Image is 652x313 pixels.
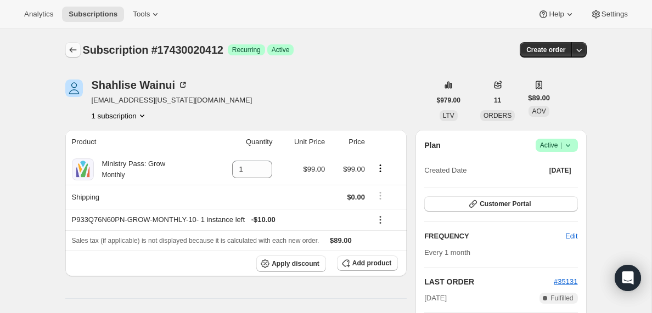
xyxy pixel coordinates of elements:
[92,95,252,106] span: [EMAIL_ADDRESS][US_STATE][DOMAIN_NAME]
[550,294,573,303] span: Fulfilled
[487,93,508,108] button: 11
[24,10,53,19] span: Analytics
[494,96,501,105] span: 11
[443,112,454,119] span: LTV
[484,112,512,119] span: ORDERS
[330,236,352,244] span: $89.00
[276,130,328,154] th: Unit Price
[133,10,150,19] span: Tools
[303,165,325,173] span: $99.00
[532,107,546,115] span: AOV
[549,10,564,19] span: Help
[560,141,562,150] span: |
[424,293,447,304] span: [DATE]
[347,193,365,201] span: $0.00
[424,165,466,176] span: Created Date
[352,259,391,268] span: Add product
[65,79,83,97] span: Shahlise Wainui
[565,231,577,242] span: Edit
[584,7,634,22] button: Settings
[65,185,211,209] th: Shipping
[528,93,550,104] span: $89.00
[232,45,261,54] span: Recurring
[520,42,572,58] button: Create order
[251,214,276,225] span: - $10.00
[18,7,60,22] button: Analytics
[437,96,460,105] span: $979.00
[372,162,389,174] button: Product actions
[65,42,81,58] button: Subscriptions
[62,7,124,22] button: Subscriptions
[554,276,577,287] button: #35131
[328,130,368,154] th: Price
[531,7,581,22] button: Help
[424,140,441,151] h2: Plan
[343,165,365,173] span: $99.00
[256,255,326,272] button: Apply discount
[92,79,189,90] div: Shahlise Wainui
[372,190,389,202] button: Shipping actions
[210,130,276,154] th: Quantity
[424,196,577,212] button: Customer Portal
[559,227,584,245] button: Edit
[126,7,167,22] button: Tools
[272,45,290,54] span: Active
[94,158,166,180] div: Ministry Pass: Grow
[69,10,117,19] span: Subscriptions
[424,231,565,242] h2: FREQUENCY
[549,166,571,175] span: [DATE]
[92,110,148,121] button: Product actions
[72,214,365,225] div: P933Q76N60PN-GROW-MONTHLY-10 - 1 instance left
[602,10,628,19] span: Settings
[480,200,531,208] span: Customer Portal
[102,171,125,179] small: Monthly
[526,45,565,54] span: Create order
[65,130,211,154] th: Product
[272,259,319,268] span: Apply discount
[424,248,470,257] span: Every 1 month
[83,44,223,56] span: Subscription #17430020412
[554,277,577,286] a: #35131
[615,265,641,291] div: Open Intercom Messenger
[72,158,94,180] img: product img
[72,237,319,244] span: Sales tax (if applicable) is not displayed because it is calculated with each new order.
[540,140,574,151] span: Active
[430,93,467,108] button: $979.00
[337,255,398,271] button: Add product
[543,163,578,178] button: [DATE]
[424,276,554,287] h2: LAST ORDER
